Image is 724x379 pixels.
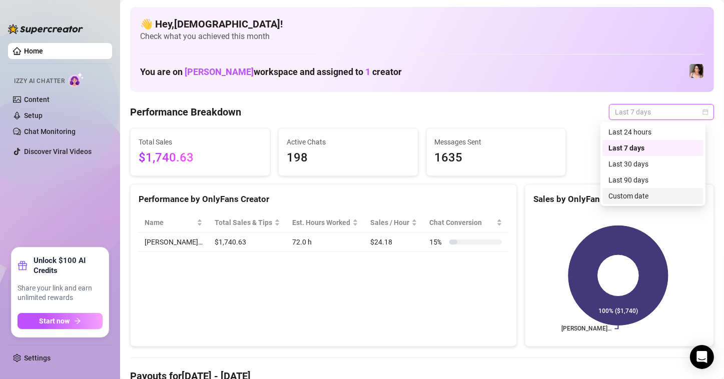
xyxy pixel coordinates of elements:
[608,174,697,185] div: Last 90 days
[364,213,423,232] th: Sales / Hour
[8,24,83,34] img: logo-BBDzfeDw.svg
[287,136,410,147] span: Active Chats
[139,213,209,232] th: Name
[18,313,103,329] button: Start nowarrow-right
[24,95,50,103] a: Content
[24,147,92,155] a: Discover Viral Videos
[292,217,350,228] div: Est. Hours Worked
[18,283,103,303] span: Share your link and earn unlimited rewards
[602,140,703,156] div: Last 7 days
[429,217,494,228] span: Chat Conversion
[608,142,697,153] div: Last 7 days
[145,217,195,228] span: Name
[429,236,445,247] span: 15 %
[139,232,209,252] td: [PERSON_NAME]…
[602,172,703,188] div: Last 90 days
[74,317,81,324] span: arrow-right
[130,105,241,119] h4: Performance Breakdown
[615,104,708,119] span: Last 7 days
[215,217,272,228] span: Total Sales & Tips
[24,354,51,362] a: Settings
[24,111,43,119] a: Setup
[209,232,286,252] td: $1,740.63
[365,66,370,77] span: 1
[140,31,704,42] span: Check what you achieved this month
[435,148,558,167] span: 1635
[18,260,28,270] span: gift
[702,109,708,115] span: calendar
[608,190,697,201] div: Custom date
[602,188,703,204] div: Custom date
[286,232,364,252] td: 72.0 h
[14,76,65,86] span: Izzy AI Chatter
[34,255,103,275] strong: Unlock $100 AI Credits
[185,66,254,77] span: [PERSON_NAME]
[608,158,697,169] div: Last 30 days
[602,124,703,140] div: Last 24 hours
[533,192,705,206] div: Sales by OnlyFans Creator
[561,325,611,332] text: [PERSON_NAME]…
[24,127,76,135] a: Chat Monitoring
[689,64,703,78] img: Lauren
[139,148,262,167] span: $1,740.63
[364,232,423,252] td: $24.18
[287,148,410,167] span: 198
[370,217,409,228] span: Sales / Hour
[139,136,262,147] span: Total Sales
[423,213,508,232] th: Chat Conversion
[69,72,84,87] img: AI Chatter
[140,17,704,31] h4: 👋 Hey, [DEMOGRAPHIC_DATA] !
[608,126,697,137] div: Last 24 hours
[139,192,508,206] div: Performance by OnlyFans Creator
[690,345,714,369] div: Open Intercom Messenger
[209,213,286,232] th: Total Sales & Tips
[40,317,70,325] span: Start now
[24,47,43,55] a: Home
[140,66,402,77] h1: You are on workspace and assigned to creator
[602,156,703,172] div: Last 30 days
[435,136,558,147] span: Messages Sent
